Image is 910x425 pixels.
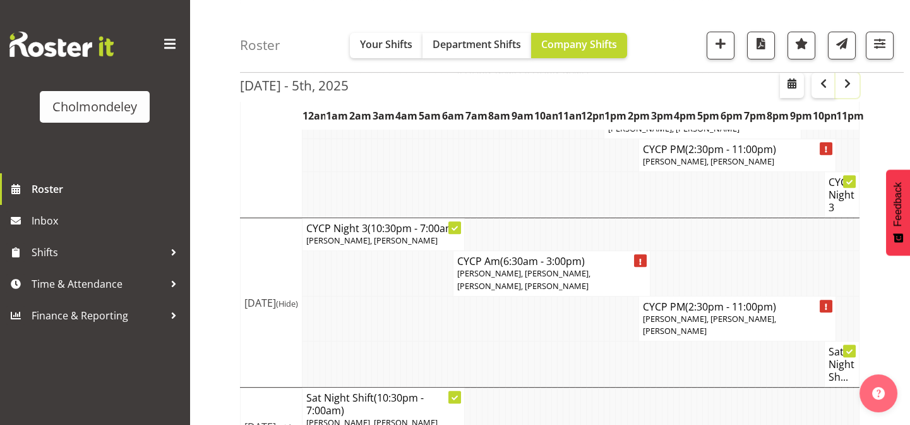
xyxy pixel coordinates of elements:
[276,298,298,309] span: (Hide)
[866,32,894,59] button: Filter Shifts
[457,268,590,291] span: [PERSON_NAME], [PERSON_NAME], [PERSON_NAME], [PERSON_NAME]
[767,101,790,130] th: 8pm
[720,101,743,130] th: 6pm
[457,255,646,268] h4: CYCP Am
[422,33,531,58] button: Department Shifts
[306,222,460,235] h4: CYCP Night 3
[32,180,183,199] span: Roster
[685,300,776,314] span: (2:30pm - 11:00pm)
[829,345,855,383] h4: Sat Night Sh...
[32,211,183,230] span: Inbox
[627,101,650,130] th: 2pm
[608,123,739,134] span: [PERSON_NAME], [PERSON_NAME]
[892,182,904,226] span: Feedback
[372,101,395,130] th: 3am
[813,101,836,130] th: 10pm
[534,101,558,130] th: 10am
[531,33,627,58] button: Company Shifts
[643,313,776,336] span: [PERSON_NAME], [PERSON_NAME], [PERSON_NAME]
[240,38,280,52] h4: Roster
[872,387,885,400] img: help-xxl-2.png
[32,274,164,293] span: Time & Attendance
[350,33,422,58] button: Your Shifts
[643,156,774,167] span: [PERSON_NAME], [PERSON_NAME]
[465,101,488,130] th: 7am
[604,101,627,130] th: 1pm
[325,101,349,130] th: 1am
[836,101,859,130] th: 11pm
[787,32,815,59] button: Highlight an important date within the roster.
[306,391,424,417] span: (10:30pm - 7:00am)
[511,101,534,130] th: 9am
[52,97,137,116] div: Cholmondeley
[240,77,349,94] h2: [DATE] - 5th, 2025
[685,142,776,156] span: (2:30pm - 11:00pm)
[674,101,697,130] th: 4pm
[302,101,326,130] th: 12am
[581,101,604,130] th: 12pm
[241,218,302,388] td: [DATE]
[500,254,585,268] span: (6:30am - 3:00pm)
[32,306,164,325] span: Finance & Reporting
[828,32,856,59] button: Send a list of all shifts for the selected filtered period to all rostered employees.
[368,221,458,235] span: (10:30pm - 7:00am)
[643,300,832,313] h4: CYCP PM
[306,235,438,246] span: [PERSON_NAME], [PERSON_NAME]
[441,101,465,130] th: 6am
[32,243,164,262] span: Shifts
[697,101,720,130] th: 5pm
[886,169,910,256] button: Feedback - Show survey
[349,101,372,130] th: 2am
[643,143,832,156] h4: CYCP PM
[747,32,775,59] button: Download a PDF of the roster according to the set date range.
[488,101,512,130] th: 8am
[829,176,855,214] h4: CYCP Night 3
[558,101,581,130] th: 11am
[9,32,114,57] img: Rosterit website logo
[418,101,441,130] th: 5am
[306,391,460,417] h4: Sat Night Shift
[707,32,734,59] button: Add a new shift
[433,37,521,51] span: Department Shifts
[360,37,412,51] span: Your Shifts
[650,101,674,130] th: 3pm
[395,101,419,130] th: 4am
[789,101,813,130] th: 9pm
[780,73,804,98] button: Select a specific date within the roster.
[541,37,617,51] span: Company Shifts
[743,101,767,130] th: 7pm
